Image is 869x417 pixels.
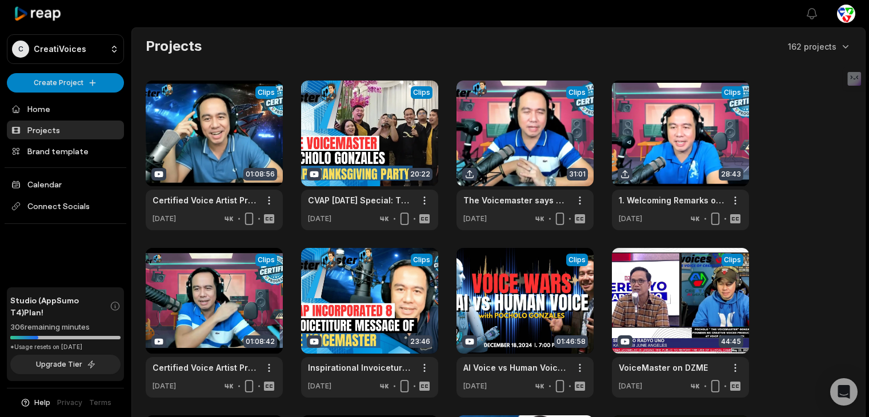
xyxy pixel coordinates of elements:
[7,175,124,194] a: Calendar
[308,194,413,206] a: CVAP [DATE] Special: The VoiceMaster Shares Untold Stories!
[146,37,202,55] h2: Projects
[34,398,50,408] span: Help
[10,355,121,374] button: Upgrade Tier
[7,142,124,161] a: Brand template
[10,294,110,318] span: Studio (AppSumo T4) Plan!
[34,44,86,54] p: CreatiVoices
[788,41,851,53] button: 162 projects
[308,362,413,374] a: Inspirational Invoiceture: The VoiceMaster's Message to CVAP Batch 8
[20,398,50,408] button: Help
[7,73,124,93] button: Create Project
[10,343,121,351] div: *Usage resets on [DATE]
[7,99,124,118] a: Home
[12,41,29,58] div: C
[463,194,568,206] a: The Voicemaster says Goodbye to CVAP
[7,121,124,139] a: Projects
[153,362,258,374] a: Certified Voice Artist Program Batch 9 Week 1
[463,362,568,374] a: AI Voice vs Human Voice in Filipino Advertising and Voice Acting
[89,398,111,408] a: Terms
[153,194,258,206] a: Certified Voice Artist Program Batch 8
[830,378,858,406] div: Open Intercom Messenger
[10,322,121,333] div: 306 remaining minutes
[57,398,82,408] a: Privacy
[619,194,724,206] a: 1. Welcoming Remarks of the VoiceMaster for the Certified Voice Artist Program
[619,362,708,374] a: VoiceMaster on DZME
[7,196,124,216] span: Connect Socials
